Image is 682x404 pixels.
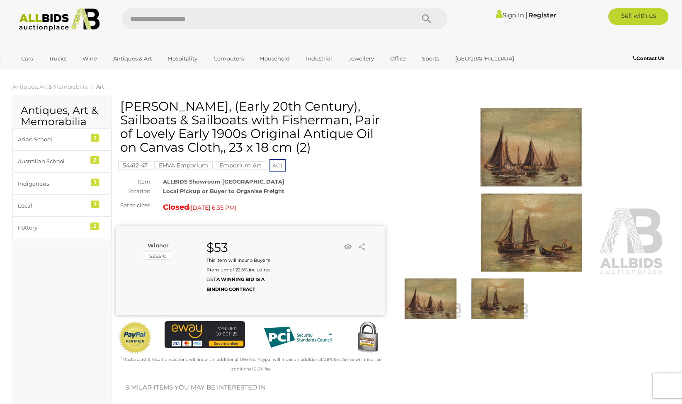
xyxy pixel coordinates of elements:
a: Sell with us [608,8,668,25]
small: This Item will incur a Buyer's Premium of 22.5% including GST. [206,257,270,292]
mark: 54412-47 [118,161,152,169]
div: Item location [110,177,157,196]
a: Register [529,11,556,19]
div: 2 [90,156,99,164]
a: Industrial [301,52,337,65]
a: Antiques & Art [108,52,157,65]
mark: Emporium Art [215,161,266,169]
a: Wine [77,52,102,65]
a: Antiques, Art & Memorabilia [12,83,88,90]
a: Office [385,52,411,65]
div: 1 [91,179,99,186]
a: Sports [417,52,444,65]
a: EHVA Emporium [154,162,213,169]
a: 54412-47 [118,162,152,169]
li: Watch this item [342,241,354,253]
b: Winner [148,242,169,249]
strong: ALLBIDS Showroom [GEOGRAPHIC_DATA] [163,178,284,185]
img: Secured by Rapid SSL [351,321,384,354]
div: Set to close [110,201,157,210]
button: Search [406,8,447,29]
h1: [PERSON_NAME], (Early 20th Century), Sailboats & Sailboats with Fisherman, Pair of Lovely Early 1... [120,99,383,154]
a: Australian School 2 [12,150,112,172]
div: Local [18,201,86,210]
a: Pottery 5 [12,217,112,239]
div: 1 [91,134,99,142]
div: Australian School [18,157,86,166]
a: Asian School 1 [12,128,112,150]
img: PCI DSS compliant [257,321,338,353]
strong: Local Pickup or Buyer to Organise Freight [163,188,284,194]
img: Allbids.com.au [15,8,104,31]
img: eWAY Payment Gateway [165,321,245,348]
strong: Closed [163,203,189,212]
mark: EHVA Emporium [154,161,213,169]
div: 5 [90,223,99,230]
img: Artist Unknown, (Early 20th Century), Sailboats & Sailboats with Fisherman, Pair of Lovely Early ... [397,104,666,276]
small: Mastercard & Visa transactions will incur an additional 1.9% fee. Paypal will incur an additional... [121,357,382,372]
mark: sassio [145,252,171,260]
a: Computers [208,52,249,65]
div: 1 [91,201,99,208]
div: Pottery [18,223,86,232]
strong: $53 [206,240,228,255]
img: Artist Unknown, (Early 20th Century), Sailboats & Sailboats with Fisherman, Pair of Lovely Early ... [466,278,529,319]
div: Asian School [18,135,86,144]
a: Trucks [44,52,72,65]
img: Official PayPal Seal [118,321,152,354]
h2: Similar items you may be interested in [125,384,656,391]
a: Jewellery [343,52,379,65]
a: Household [255,52,295,65]
span: | [525,10,527,19]
img: Artist Unknown, (Early 20th Century), Sailboats & Sailboats with Fisherman, Pair of Lovely Early ... [399,278,462,319]
b: A WINNING BID IS A BINDING CONTRACT [206,276,265,292]
a: Contact Us [633,54,666,63]
span: ACT [269,159,286,172]
a: Sign In [496,11,524,19]
a: Art [96,83,104,90]
a: Emporium Art [215,162,266,169]
b: Contact Us [633,55,664,61]
a: Cars [16,52,38,65]
a: Indigenous 1 [12,173,112,195]
span: ( ) [189,204,236,211]
span: [DATE] 6:35 PM [191,204,235,211]
a: Hospitality [163,52,203,65]
a: Local 1 [12,195,112,217]
h2: Antiques, Art & Memorabilia [21,105,103,128]
a: [GEOGRAPHIC_DATA] [450,52,519,65]
div: Indigenous [18,179,86,189]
